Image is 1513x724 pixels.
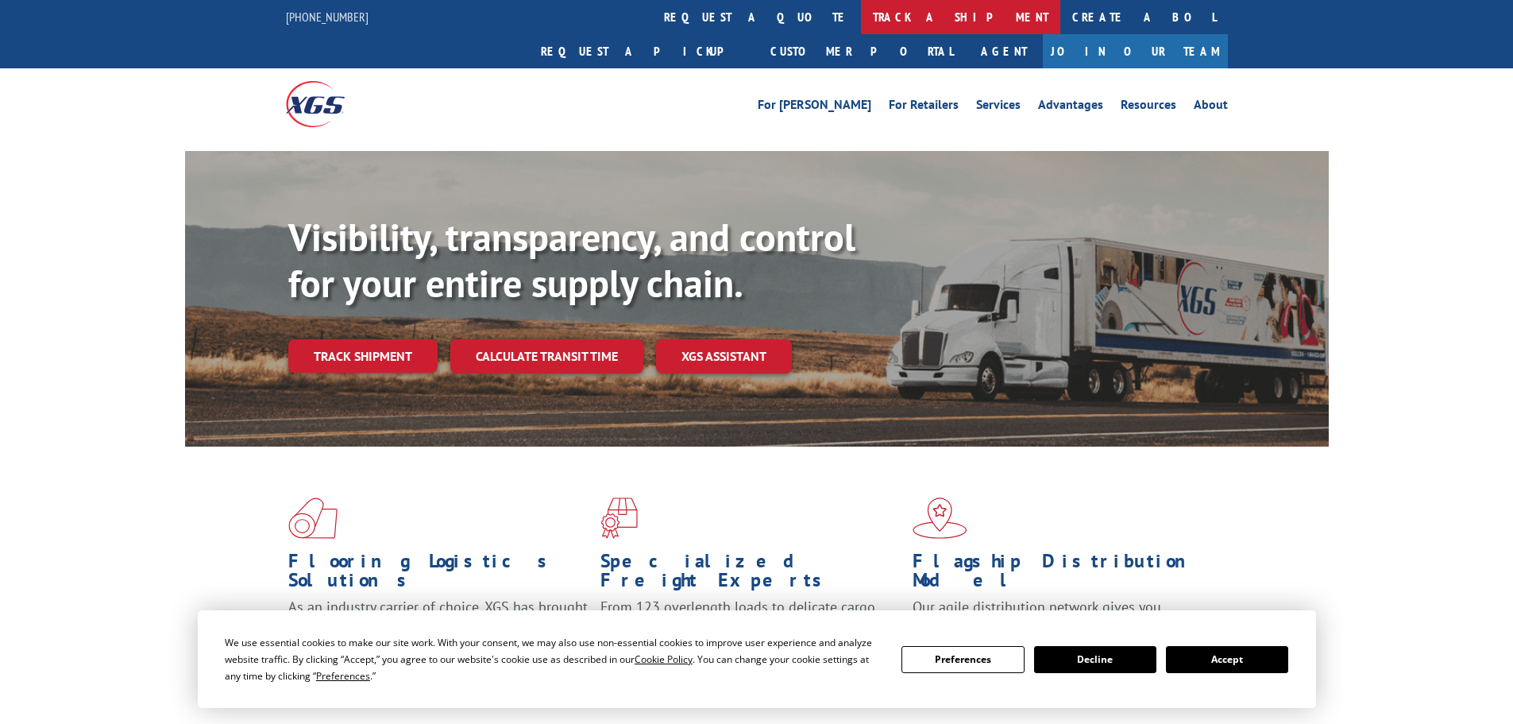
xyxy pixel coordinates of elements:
a: Track shipment [288,339,438,373]
a: For [PERSON_NAME] [758,99,871,116]
h1: Flooring Logistics Solutions [288,552,589,598]
a: Calculate transit time [450,339,643,374]
a: Agent [965,34,1043,68]
a: For Retailers [889,99,959,116]
p: From 123 overlength loads to delicate cargo, our experienced staff knows the best way to move you... [600,598,901,668]
a: XGS ASSISTANT [656,339,792,374]
a: Request a pickup [529,34,758,68]
div: We use essential cookies to make our site work. With your consent, we may also use non-essential ... [225,634,882,684]
button: Preferences [901,646,1024,673]
div: Cookie Consent Prompt [198,610,1316,708]
span: Preferences [316,669,370,683]
img: xgs-icon-focused-on-flooring-red [600,498,638,539]
a: [PHONE_NUMBER] [286,9,369,25]
button: Decline [1034,646,1156,673]
b: Visibility, transparency, and control for your entire supply chain. [288,212,855,308]
img: xgs-icon-flagship-distribution-model-red [913,498,967,539]
img: xgs-icon-total-supply-chain-intelligence-red [288,498,338,539]
a: Services [976,99,1021,116]
a: About [1194,99,1228,116]
h1: Flagship Distribution Model [913,552,1213,598]
a: Advantages [1038,99,1103,116]
span: As an industry carrier of choice, XGS has brought innovation and dedication to flooring logistics... [288,598,588,654]
h1: Specialized Freight Experts [600,552,901,598]
a: Join Our Team [1043,34,1228,68]
a: Resources [1121,99,1176,116]
span: Cookie Policy [635,652,693,666]
span: Our agile distribution network gives you nationwide inventory management on demand. [913,598,1205,635]
button: Accept [1166,646,1288,673]
a: Customer Portal [758,34,965,68]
